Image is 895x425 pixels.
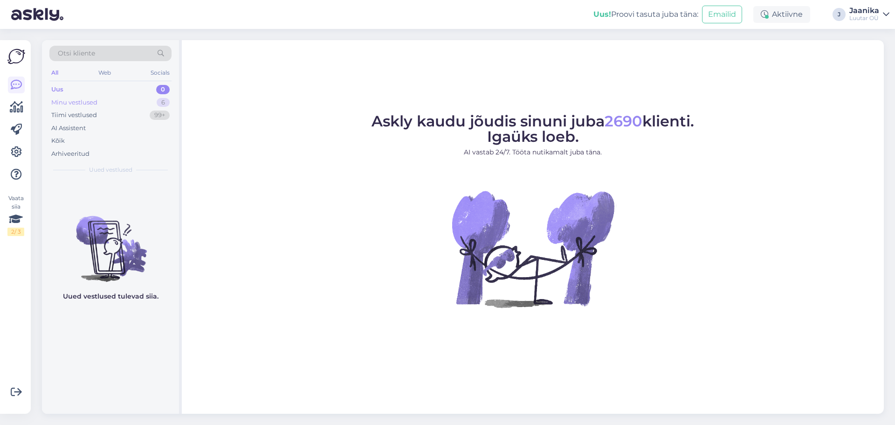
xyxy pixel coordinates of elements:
[833,8,846,21] div: J
[702,6,742,23] button: Emailid
[51,98,97,107] div: Minu vestlused
[7,194,24,236] div: Vaata siia
[51,111,97,120] div: Tiimi vestlused
[849,7,889,22] a: JaanikaLuutar OÜ
[7,48,25,65] img: Askly Logo
[42,199,179,283] img: No chats
[51,149,89,159] div: Arhiveeritud
[7,228,24,236] div: 2 / 3
[372,112,694,146] span: Askly kaudu jõudis sinuni juba klienti. Igaüks loeb.
[51,85,63,94] div: Uus
[150,111,170,120] div: 99+
[593,10,611,19] b: Uus!
[49,67,60,79] div: All
[51,124,86,133] div: AI Assistent
[849,14,879,22] div: Luutar OÜ
[51,136,65,146] div: Kõik
[449,165,617,333] img: No Chat active
[89,166,132,174] span: Uued vestlused
[753,6,810,23] div: Aktiivne
[372,147,694,157] p: AI vastab 24/7. Tööta nutikamalt juba täna.
[157,98,170,107] div: 6
[96,67,113,79] div: Web
[849,7,879,14] div: Jaanika
[605,112,642,130] span: 2690
[58,49,95,58] span: Otsi kliente
[156,85,170,94] div: 0
[593,9,698,20] div: Proovi tasuta juba täna:
[63,292,158,301] p: Uued vestlused tulevad siia.
[149,67,172,79] div: Socials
